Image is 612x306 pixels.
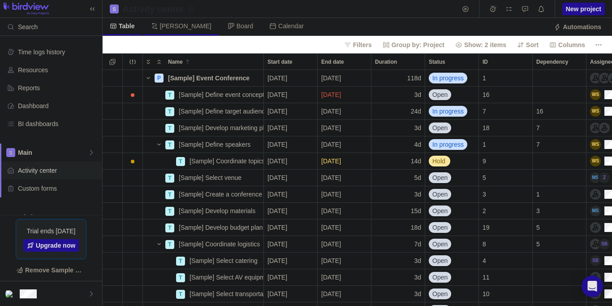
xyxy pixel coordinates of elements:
div: Status [425,54,478,70]
div: ID [479,203,533,219]
div: Duration [371,70,425,87]
div: Status [425,203,479,219]
div: T [165,190,174,199]
div: highlight [318,153,371,169]
div: Dependency [533,170,586,186]
span: 1 [536,190,540,199]
span: Filters [340,39,375,51]
div: T [165,107,174,116]
a: Time logs [487,7,499,14]
div: Dependency [533,103,586,120]
div: Trouble indication [123,269,143,286]
span: End date [321,57,344,66]
div: Status [425,170,479,186]
span: 5 [483,173,486,182]
span: [DATE] [321,107,341,116]
div: Social Media Coordinator [599,122,610,133]
div: highlight [318,87,371,103]
span: Custom forms [18,184,99,193]
div: T [176,273,185,282]
div: In progress [425,136,478,153]
div: [Sample] Develop materials [175,203,263,219]
div: T [165,223,174,232]
div: ID [479,219,533,236]
span: Sort [513,39,542,51]
span: New project [562,3,605,15]
span: [DATE] [267,123,287,132]
span: 18 [483,123,490,132]
span: [DATE] [267,157,287,166]
div: Status [425,186,479,203]
span: Open [432,173,448,182]
div: Start date [264,136,318,153]
div: Dependency [533,286,586,302]
div: 7 [479,103,532,119]
div: Status [425,153,479,170]
div: Duration [371,203,425,219]
div: Start date [264,120,318,136]
div: [Sample] Develop budget plan [175,219,263,236]
span: [Sample] Define target audience [179,107,263,116]
div: Open [425,87,478,103]
span: [DATE] [321,173,341,182]
span: Dashboard [18,101,99,110]
div: Marketing Manager [590,189,601,200]
a: My assignments [503,7,515,14]
span: Save your current layout and filters as a View [119,3,198,15]
span: In progress [432,107,464,116]
div: Open [425,120,478,136]
span: [Sample] Select venue [179,173,241,182]
div: T [165,207,174,216]
div: Open Intercom Messenger [582,275,603,297]
div: [Sample] Event Conference [164,70,263,86]
span: Reports [18,83,99,92]
div: Trouble indication [123,120,143,136]
span: [Sample] Event Conference [168,74,250,83]
div: [Sample] Define target audience [175,103,263,119]
div: ID [479,54,532,70]
div: Trouble indication [123,186,143,203]
div: 18 [479,120,532,136]
span: Start date [267,57,292,66]
span: [PERSON_NAME] [160,22,211,31]
span: 5d [414,173,421,182]
div: Start date [264,186,318,203]
div: Mark Steinson [590,205,601,216]
span: 7 [483,107,486,116]
span: BI dashboards [18,119,99,128]
div: In progress [425,103,478,119]
div: grid [103,70,612,306]
span: [Sample] Coordinate topics with speakers [190,157,263,166]
span: Notifications [535,3,547,15]
span: Show: 2 items [452,39,510,51]
div: Start date [264,236,318,253]
span: Automations [550,21,605,33]
div: Dependency [533,236,586,253]
div: Open [425,203,478,219]
div: Status [425,286,479,302]
span: Resources [18,66,99,74]
div: Duration [371,103,425,120]
div: ID [479,103,533,120]
div: Name [143,153,264,170]
div: T [165,91,174,100]
div: Event Manager [590,222,601,233]
span: Browse views [82,211,95,223]
div: Name [143,286,264,302]
div: [Sample] Coordinate topics with speakers [186,153,263,169]
div: Status [425,120,479,136]
span: Group by: Project [379,39,448,51]
span: ID [483,57,488,66]
span: Columns [558,40,585,49]
div: T [176,257,185,266]
div: End date [318,203,371,219]
span: [Sample] Define event concept [179,90,263,99]
span: 15d [411,206,421,215]
a: Upgrade now [23,239,79,252]
span: New project [566,4,601,13]
div: Start date [264,269,318,286]
div: Start date [264,286,318,302]
span: My assignments [503,3,515,15]
span: [DATE] [267,140,287,149]
span: Selection mode [106,56,119,68]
